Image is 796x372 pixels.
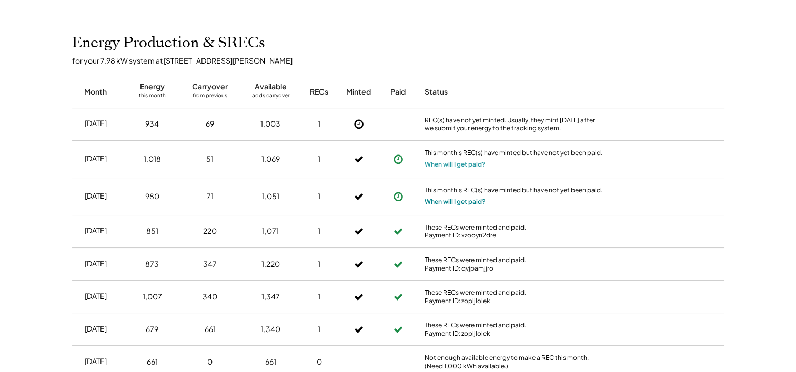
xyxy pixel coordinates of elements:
div: for your 7.98 kW system at [STREET_ADDRESS][PERSON_NAME] [72,56,735,65]
div: this month [139,92,166,102]
div: 347 [203,259,217,270]
div: Not enough available energy to make a REC this month. (Need 1,000 kWh available.) [425,354,603,370]
div: [DATE] [85,324,107,334]
div: 1 [318,119,320,129]
div: [DATE] [85,259,107,269]
div: 851 [146,226,158,236]
div: 1,018 [144,154,161,164]
div: Status [425,87,603,97]
div: [DATE] [85,153,107,164]
div: 1 [318,259,320,270]
div: This month's REC(s) have minted but have not yet been paid. [425,149,603,159]
button: Payment approved, but not yet initiated. [390,189,406,204]
div: 873 [145,259,159,270]
div: Energy [140,81,165,92]
div: 1 [318,292,320,302]
div: 980 [145,191,159,202]
button: When will I get paid? [425,159,486,170]
div: These RECs were minted and paid. Payment ID: zopljlolek [425,321,603,337]
div: adds carryover [252,92,289,102]
div: 1 [318,154,320,164]
div: REC(s) have not yet minted. Usually, they mint [DATE] after we submit your energy to the tracking... [425,116,603,132]
div: Available [255,81,287,92]
div: 1,220 [261,259,280,270]
div: RECs [310,87,328,97]
div: 0 [207,357,213,367]
div: 1 [318,226,320,236]
div: 679 [146,324,158,335]
div: Minted [346,87,371,97]
div: 1,071 [262,226,279,236]
div: 1,069 [261,154,280,164]
div: 51 [206,154,214,164]
div: 661 [147,357,158,367]
div: 0 [317,357,322,367]
div: 1,340 [261,324,280,335]
div: 71 [207,191,214,202]
button: When will I get paid? [425,197,486,207]
div: Paid [390,87,406,97]
div: 1,347 [261,292,280,302]
div: 1 [318,324,320,335]
button: Payment approved, but not yet initiated. [390,151,406,167]
div: 1,007 [143,292,162,302]
div: These RECs were minted and paid. Payment ID: xzooyn2dre [425,223,603,240]
div: 1,051 [262,191,279,202]
div: 69 [206,119,214,129]
div: Month [84,87,107,97]
div: 340 [203,292,217,302]
div: Carryover [192,81,228,92]
div: [DATE] [85,118,107,129]
div: [DATE] [85,225,107,236]
h2: Energy Production & SRECs [72,34,265,52]
button: Not Yet Minted [351,116,367,132]
div: [DATE] [85,191,107,201]
div: These RECs were minted and paid. Payment ID: qvjpamjjro [425,256,603,272]
div: from previous [193,92,227,102]
div: 661 [265,357,276,367]
div: These RECs were minted and paid. Payment ID: zopljlolek [425,288,603,305]
div: [DATE] [85,291,107,302]
div: [DATE] [85,356,107,367]
div: 1,003 [260,119,280,129]
div: 934 [145,119,159,129]
div: 1 [318,191,320,202]
div: 220 [203,226,217,236]
div: 661 [205,324,216,335]
div: This month's REC(s) have minted but have not yet been paid. [425,186,603,197]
